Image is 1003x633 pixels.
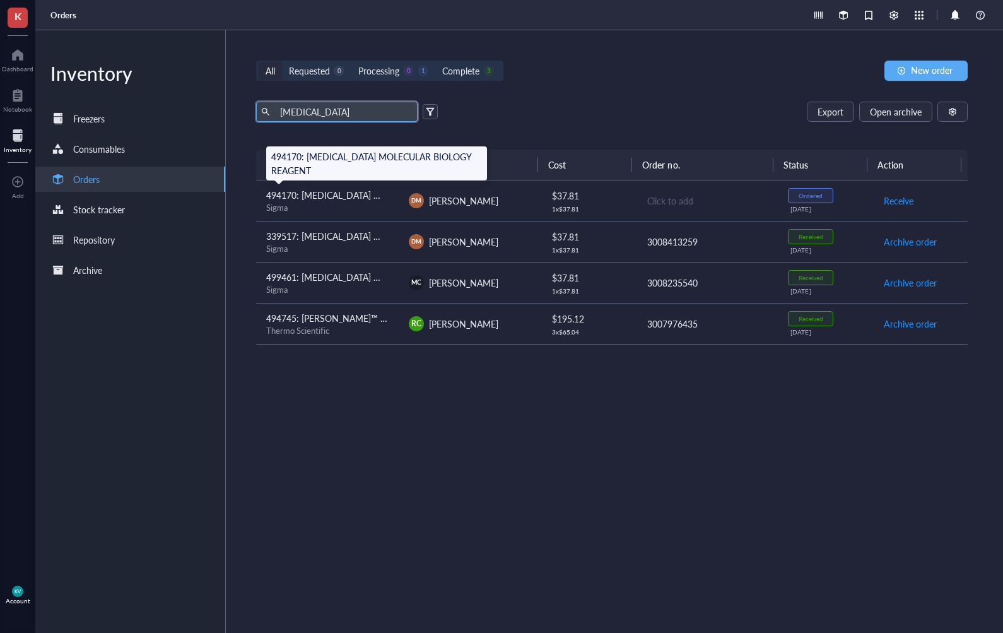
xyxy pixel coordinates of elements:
div: Processing [358,64,399,78]
div: 0 [334,66,344,76]
a: Consumables [35,136,225,162]
div: Stock tracker [73,203,125,216]
div: 1 x $ 37.81 [552,287,625,295]
div: Inventory [4,146,32,153]
span: DM [411,237,421,246]
div: Ordered [799,192,823,199]
button: Archive order [883,314,937,334]
button: Open archive [859,102,932,122]
div: Sigma [266,284,389,295]
div: All [266,64,275,78]
div: Repository [73,233,115,247]
span: [PERSON_NAME] [429,276,498,289]
span: New order [911,65,953,75]
a: Orders [35,167,225,192]
div: 3007976435 [647,317,768,331]
th: Order no. [632,150,773,180]
th: Status [773,150,867,180]
span: [PERSON_NAME] [429,194,498,207]
span: RC [411,318,421,329]
a: Orders [50,9,79,21]
a: Repository [35,227,225,252]
div: Complete [442,64,479,78]
span: DM [411,196,421,205]
a: Archive [35,257,225,283]
div: Received [799,274,823,281]
div: 3 [483,66,494,76]
div: Consumables [73,142,125,156]
span: Archive order [884,276,937,290]
span: Archive order [884,317,937,331]
div: Received [799,233,823,240]
span: Receive [884,194,913,208]
a: Stock tracker [35,197,225,222]
div: Orders [73,172,100,186]
div: Sigma [266,243,389,254]
div: Sigma [266,202,389,213]
div: Add [12,192,24,199]
div: 1 x $ 37.81 [552,205,625,213]
span: KV [15,588,21,594]
div: $ 37.81 [552,271,625,285]
div: Thermo Scientific [266,325,389,336]
div: Freezers [73,112,105,126]
button: Archive order [883,273,937,293]
div: Archive [73,263,102,277]
div: Notebook [3,105,32,113]
button: New order [884,61,968,81]
div: $ 37.81 [552,230,625,244]
span: 499461: [MEDICAL_DATA] MOLECULAR BIOLOGY REAGENT [266,271,508,283]
td: 3007976435 [636,303,778,344]
button: Export [807,102,854,122]
td: Click to add [636,180,778,222]
span: Archive order [884,235,937,249]
th: Cost [538,150,632,180]
a: Notebook [3,85,32,113]
a: Inventory [4,126,32,153]
span: [PERSON_NAME] [429,317,498,330]
div: Requested [289,64,330,78]
div: 3008413259 [647,235,768,249]
td: 3008235540 [636,262,778,303]
div: 1 [418,66,428,76]
th: Request [256,150,397,180]
div: [DATE] [790,246,862,254]
div: [DATE] [790,287,862,295]
div: 494170: [MEDICAL_DATA] MOLECULAR BIOLOGY REAGENT [271,150,482,177]
div: Received [799,315,823,322]
div: [DATE] [790,205,862,213]
div: 1 x $ 37.81 [552,246,625,254]
th: Action [867,150,961,180]
span: 494745: [PERSON_NAME]™ Methanol-free [MEDICAL_DATA] Ampules, Thermo Scientific, 16% [MEDICAL_DATA... [266,312,853,324]
div: Click to add [647,194,768,208]
div: $ 195.12 [552,312,625,326]
div: 0 [403,66,414,76]
button: Archive order [883,232,937,252]
span: MC [411,278,421,287]
div: 3 x $ 65.04 [552,328,625,336]
span: K [15,8,21,24]
div: Dashboard [2,65,33,73]
td: 3008413259 [636,221,778,262]
div: segmented control [256,61,503,81]
span: [PERSON_NAME] [429,235,498,248]
span: 339517: [MEDICAL_DATA] MOLECULAR BIOLOGY REAGENT [266,230,508,242]
a: Freezers [35,106,225,131]
button: Receive [883,191,914,211]
a: Dashboard [2,45,33,73]
div: 3008235540 [647,276,768,290]
span: Export [818,107,843,117]
div: [DATE] [790,328,862,336]
div: $ 37.81 [552,189,625,203]
input: Find orders in table [275,102,413,121]
div: Account [6,597,30,605]
span: Open archive [870,107,922,117]
div: Inventory [35,61,225,86]
span: 494170: [MEDICAL_DATA] MOLECULAR BIOLOGY REAGENT [266,189,508,201]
